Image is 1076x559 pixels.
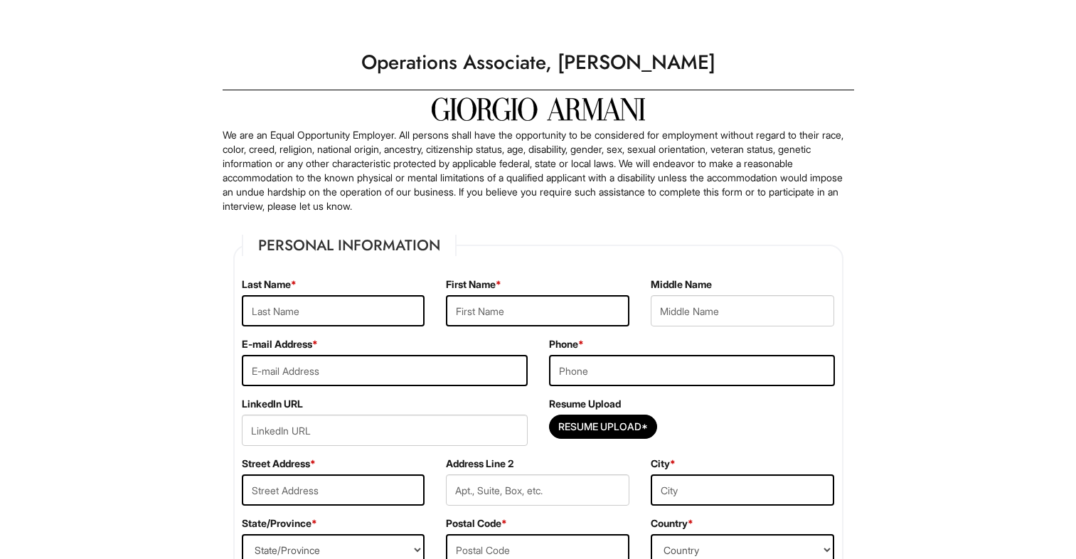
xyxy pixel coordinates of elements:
legend: Personal Information [242,235,457,256]
input: First Name [446,295,629,326]
input: LinkedIn URL [242,415,528,446]
label: Middle Name [651,277,712,292]
input: Apt., Suite, Box, etc. [446,474,629,506]
input: Phone [549,355,835,386]
label: Country [651,516,693,531]
button: Resume Upload*Resume Upload* [549,415,657,439]
input: Last Name [242,295,425,326]
img: Giorgio Armani [432,97,645,121]
label: LinkedIn URL [242,397,303,411]
label: Street Address [242,457,316,471]
input: Street Address [242,474,425,506]
label: Address Line 2 [446,457,513,471]
input: City [651,474,834,506]
label: First Name [446,277,501,292]
label: Phone [549,337,584,351]
input: E-mail Address [242,355,528,386]
label: State/Province [242,516,317,531]
label: Resume Upload [549,397,621,411]
label: Postal Code [446,516,507,531]
h1: Operations Associate, [PERSON_NAME] [215,43,861,82]
label: City [651,457,676,471]
label: E-mail Address [242,337,318,351]
input: Middle Name [651,295,834,326]
p: We are an Equal Opportunity Employer. All persons shall have the opportunity to be considered for... [223,128,854,213]
label: Last Name [242,277,297,292]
